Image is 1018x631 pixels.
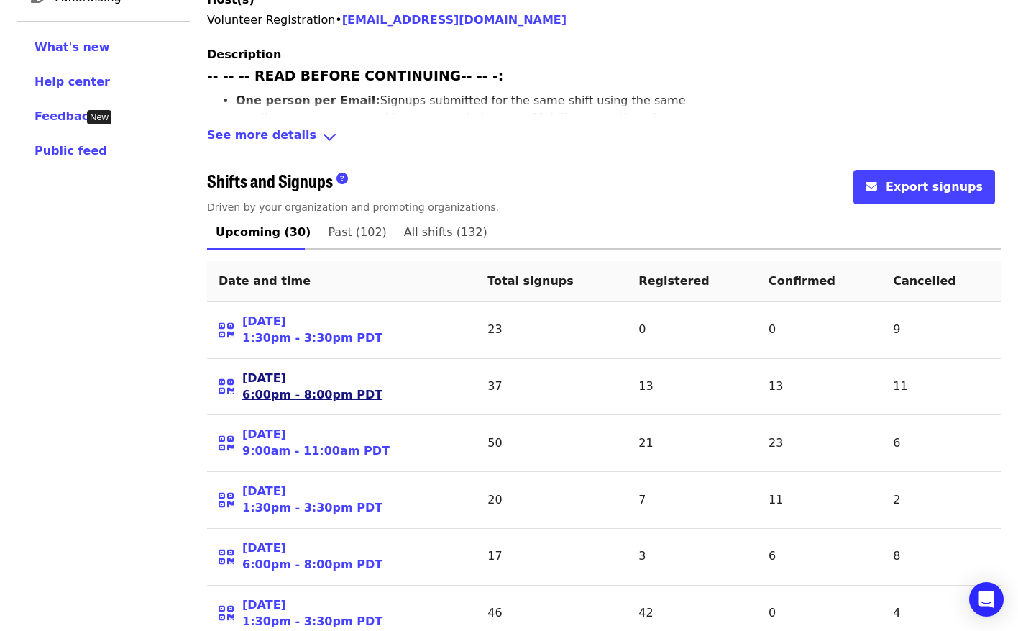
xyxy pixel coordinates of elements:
[207,13,567,27] span: Volunteer Registration •
[881,472,1001,529] td: 2
[219,558,242,571] span: View QR Code for Self Check-in Page
[757,415,881,472] td: 23
[35,40,110,54] span: What's new
[236,92,710,178] li: Signups submitted for the same shift using the same email creates an error and is only recorded o...
[87,110,111,124] div: Tooltip anchor
[853,170,995,204] button: envelope iconExport signups
[236,94,380,107] strong: One person per Email:
[219,388,242,401] a: qrcode icon
[242,371,382,404] a: [DATE]6:00pm - 8:00pm PDT
[35,108,96,125] button: Feedback
[881,359,1001,416] td: 11
[219,614,242,628] span: View QR Code for Self Check-in Page
[893,274,956,288] span: Cancelled
[242,484,382,517] a: [DATE]1:30pm - 3:30pm PDT
[207,127,1001,147] div: See more detailsangle-down icon
[627,302,757,359] td: 0
[881,529,1001,586] td: 8
[219,444,242,458] a: qrcode icon
[219,320,234,341] i: qrcode icon
[476,359,627,416] td: 37
[207,127,316,147] span: See more details
[627,529,757,586] td: 3
[627,472,757,529] td: 7
[881,415,1001,472] td: 6
[219,274,311,288] span: Date and time
[322,127,337,147] i: angle-down icon
[476,415,627,472] td: 50
[866,180,877,194] i: envelope icon
[638,274,709,288] span: Registered
[35,144,107,158] span: Public feed
[35,73,173,91] a: Help center
[757,529,881,586] td: 6
[757,359,881,416] td: 13
[757,472,881,529] td: 11
[219,547,234,568] i: qrcode icon
[476,529,627,586] td: 17
[207,68,503,83] strong: -- -- -- READ BEFORE CONTINUING-- -- -:
[35,142,173,160] a: Public feed
[219,376,234,397] i: qrcode icon
[207,168,333,193] span: Shifts and Signups
[219,331,242,345] a: qrcode icon
[242,597,382,630] a: [DATE]1:30pm - 3:30pm PDT
[35,39,173,56] a: What's new
[476,472,627,529] td: 20
[219,558,242,571] a: qrcode icon
[207,215,319,250] a: Upcoming (30)
[242,540,382,573] a: [DATE]6:00pm - 8:00pm PDT
[881,302,1001,359] td: 9
[328,222,386,242] span: Past (102)
[219,501,242,514] span: View QR Code for Self Check-in Page
[627,415,757,472] td: 21
[207,201,499,213] span: Driven by your organization and promoting organizations.
[219,614,242,628] a: qrcode icon
[769,274,835,288] span: Confirmed
[219,331,242,345] span: View QR Code for Self Check-in Page
[219,501,242,514] a: qrcode icon
[342,13,567,27] a: [EMAIL_ADDRESS][DOMAIN_NAME]
[395,215,496,250] a: All shifts (132)
[219,388,242,401] span: View QR Code for Self Check-in Page
[336,172,348,186] i: question-circle icon
[219,444,242,458] span: View QR Code for Self Check-in Page
[216,222,311,242] span: Upcoming (30)
[627,359,757,416] td: 13
[219,490,234,511] i: qrcode icon
[242,314,382,347] a: [DATE]1:30pm - 3:30pm PDT
[219,603,234,624] i: qrcode icon
[404,222,487,242] span: All shifts (132)
[487,274,574,288] span: Total signups
[242,427,390,460] a: [DATE]9:00am - 11:00am PDT
[35,75,110,88] span: Help center
[757,302,881,359] td: 0
[319,215,395,250] a: Past (102)
[207,47,281,61] span: Description
[219,433,234,454] i: qrcode icon
[476,302,627,359] td: 23
[969,582,1004,617] div: Open Intercom Messenger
